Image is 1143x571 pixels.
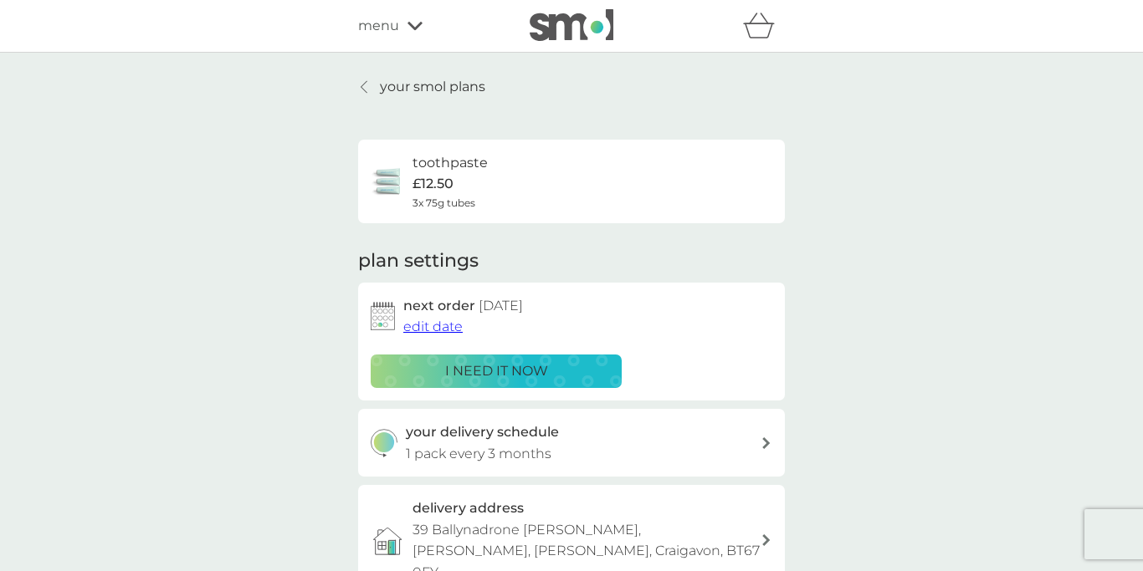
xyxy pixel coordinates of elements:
span: edit date [403,319,463,334]
div: basket [743,9,785,43]
button: i need it now [371,354,622,388]
span: [DATE] [479,298,523,314]
h2: next order [403,295,523,317]
p: i need it now [445,360,548,382]
button: edit date [403,316,463,338]
span: menu [358,15,399,37]
h3: your delivery schedule [406,421,559,443]
span: 3x 75g tubes [413,195,475,211]
img: smol [530,9,613,41]
button: your delivery schedule1 pack every 3 months [358,409,785,477]
h6: toothpaste [413,152,488,174]
img: toothpaste [371,165,404,198]
h3: delivery address [413,497,524,519]
h2: plan settings [358,248,479,274]
p: £12.50 [413,173,454,195]
p: 1 pack every 3 months [406,443,551,465]
a: your smol plans [358,76,485,98]
p: your smol plans [380,76,485,98]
